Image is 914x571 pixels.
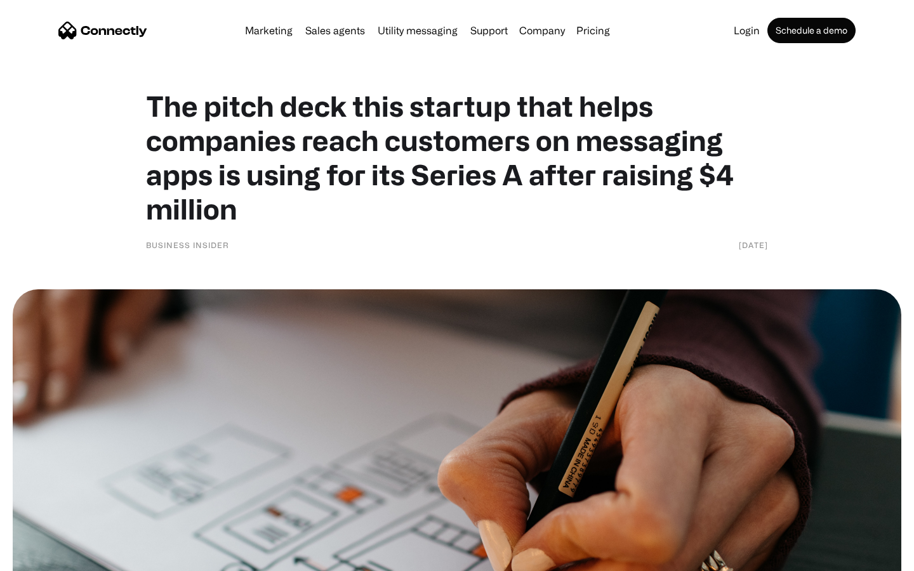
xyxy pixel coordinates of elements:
[300,25,370,36] a: Sales agents
[373,25,463,36] a: Utility messaging
[739,239,768,251] div: [DATE]
[146,239,229,251] div: Business Insider
[146,89,768,226] h1: The pitch deck this startup that helps companies reach customers on messaging apps is using for i...
[767,18,856,43] a: Schedule a demo
[571,25,615,36] a: Pricing
[519,22,565,39] div: Company
[465,25,513,36] a: Support
[240,25,298,36] a: Marketing
[25,549,76,567] ul: Language list
[729,25,765,36] a: Login
[13,549,76,567] aside: Language selected: English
